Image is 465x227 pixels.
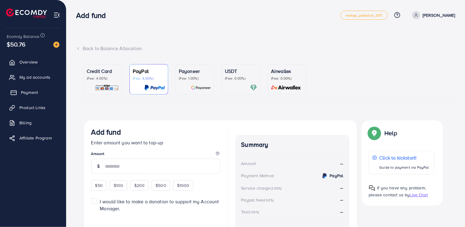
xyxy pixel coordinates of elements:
span: Overview [19,59,38,65]
p: (Fee: 4.00%) [87,76,119,81]
img: card [269,84,303,91]
div: Tax [241,209,261,215]
div: Amount [241,160,256,167]
legend: Amount [91,151,220,159]
span: I would like to make a donation to support my Account Manager. [100,198,219,212]
p: (Fee: 4.50%) [133,76,165,81]
a: Billing [5,117,62,129]
small: (3.00%) [248,210,259,215]
img: card [191,84,211,91]
strong: -- [340,196,343,203]
p: PayPal [133,67,165,75]
span: My ad accounts [19,74,50,80]
strong: -- [340,184,343,191]
p: USDT [225,67,257,75]
span: $50 [95,182,103,188]
span: Product Links [19,105,45,111]
a: Affiliate Program [5,132,62,144]
span: Ecomdy Balance [7,33,39,40]
img: logo [6,9,47,18]
p: [PERSON_NAME] [423,12,455,19]
strong: PayPal [330,173,343,179]
a: [PERSON_NAME] [410,11,455,19]
img: card [95,84,119,91]
small: (3.00%) [270,186,282,191]
small: (4.50%) [262,198,274,203]
h3: Add fund [91,128,121,136]
a: Product Links [5,101,62,114]
p: Click to kickstart! [380,154,429,161]
span: If you have any problem, please contact us by [369,185,426,198]
span: $500 [156,182,166,188]
p: Help [385,129,397,137]
div: Payment Method [241,173,274,179]
div: Paypal fee [241,197,276,203]
img: image [53,42,59,48]
h3: Add fund [76,11,111,20]
img: menu [53,12,60,19]
span: Live Chat [410,192,428,198]
img: card [144,84,165,91]
img: credit [321,172,328,180]
span: Payment [21,89,38,95]
p: Airwallex [271,67,303,75]
img: Popup guide [369,128,380,139]
span: metap_pakistan_001 [346,13,383,17]
a: Payment [5,86,62,98]
a: Overview [5,56,62,68]
p: Credit Card [87,67,119,75]
p: (Fee: 0.00%) [271,76,303,81]
a: metap_pakistan_001 [340,11,388,20]
span: $50.76 [7,40,25,49]
span: Affiliate Program [19,135,52,141]
strong: -- [340,160,343,167]
p: (Fee: 1.00%) [179,76,211,81]
div: Service charge [241,185,284,191]
div: Back to Balance Allocation [76,45,455,52]
span: Billing [19,120,32,126]
p: Enter amount you want to top-up [91,139,220,146]
h4: Summary [241,141,343,149]
span: $100 [114,182,123,188]
span: $200 [134,182,145,188]
p: Guide to payment via PayPal [380,164,429,171]
strong: -- [340,208,343,215]
span: $1000 [177,182,189,188]
p: Payoneer [179,67,211,75]
img: card [250,84,257,91]
a: My ad accounts [5,71,62,83]
p: (Fee: 0.00%) [225,76,257,81]
img: Popup guide [369,185,375,191]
